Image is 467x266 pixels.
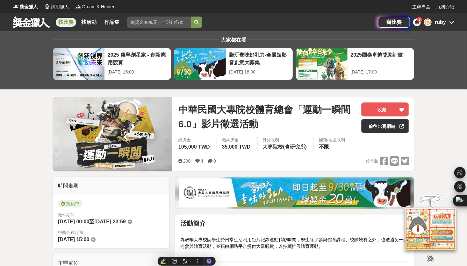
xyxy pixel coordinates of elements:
[127,17,191,28] input: 總獎金40萬元—全球自行車設計比賽
[183,158,190,164] span: 200
[201,158,203,164] span: 4
[435,18,446,26] div: ruby
[75,3,114,10] a: LogoDream & Hunter
[229,51,289,66] div: 翻玩臺味好乳力-全國短影音創意大募集
[58,213,75,217] span: 徵件期間
[419,18,421,21] span: 9
[108,51,168,66] div: 2025 康寧創星家 - 創新應用競賽
[180,237,408,249] span: 為鼓勵大專校院學生於日常生活利用短片記錄運動精彩瞬間，學生除了參與體育課程、校際競賽之外，也透過另一面向參與體育活動，並藉由網路平台提供大眾觀賞，以持續推展體育運動。
[13,3,38,10] a: Logo獎金獵人
[44,3,50,10] img: Logo
[213,158,216,164] span: 0
[405,206,456,248] img: d2146d9a-e6f6-4337-9592-8cefde37ba6b.png
[229,69,289,75] div: [DATE] 18:00
[219,37,248,43] span: 大家都在看
[58,219,89,224] span: [DATE] 00:00
[424,18,432,26] div: R
[108,69,168,75] div: [DATE] 16:00
[263,144,307,150] span: 大專院校(含研究所)
[13,3,19,10] img: Logo
[53,97,172,171] img: Cover Image
[436,3,454,10] a: 服務介紹
[178,137,212,143] span: 總獎金
[44,3,69,10] a: Logo試用獵人
[56,18,76,27] a: 找比賽
[351,69,411,75] div: [DATE] 17:00
[319,137,345,143] div: 國籍/地區限制
[79,18,99,27] a: 找活動
[296,48,414,80] a: 2025國泰卓越獎助計畫[DATE] 17:00
[94,219,126,224] span: [DATE] 23:59
[263,137,309,143] div: 身分限制
[366,156,378,166] span: 分享至
[178,102,356,131] span: 中華民國大專院校體育總會「運動一瞬間 6.0」影片徵選活動
[89,219,94,224] span: 至
[378,17,410,28] a: 辦比賽
[53,48,171,80] a: 2025 康寧創星家 - 創新應用競賽[DATE] 16:00
[102,18,122,27] a: 作品集
[82,3,114,10] span: Dream & Hunter
[222,144,251,150] span: 35,000 TWD
[178,144,210,150] span: 105,000 TWD
[361,102,409,116] button: 收藏
[222,137,252,143] span: 最高獎金
[58,237,89,242] span: [DATE] 15:00
[58,229,164,236] span: 得獎公布時間
[180,220,206,227] strong: 活動簡介
[75,3,82,10] img: Logo
[51,3,69,10] span: 試用獵人
[53,177,169,195] div: 時間走期
[174,48,293,80] a: 翻玩臺味好乳力-全國短影音創意大募集[DATE] 18:00
[179,178,411,207] img: 1c81a89c-c1b3-4fd6-9c6e-7d29d79abef5.jpg
[351,51,411,66] div: 2025國泰卓越獎助計畫
[361,119,409,133] a: 前往比賽網站
[58,200,83,207] span: 投稿中
[412,3,430,10] a: 主辦專區
[20,3,38,10] span: 獎金獵人
[319,144,329,150] span: 不限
